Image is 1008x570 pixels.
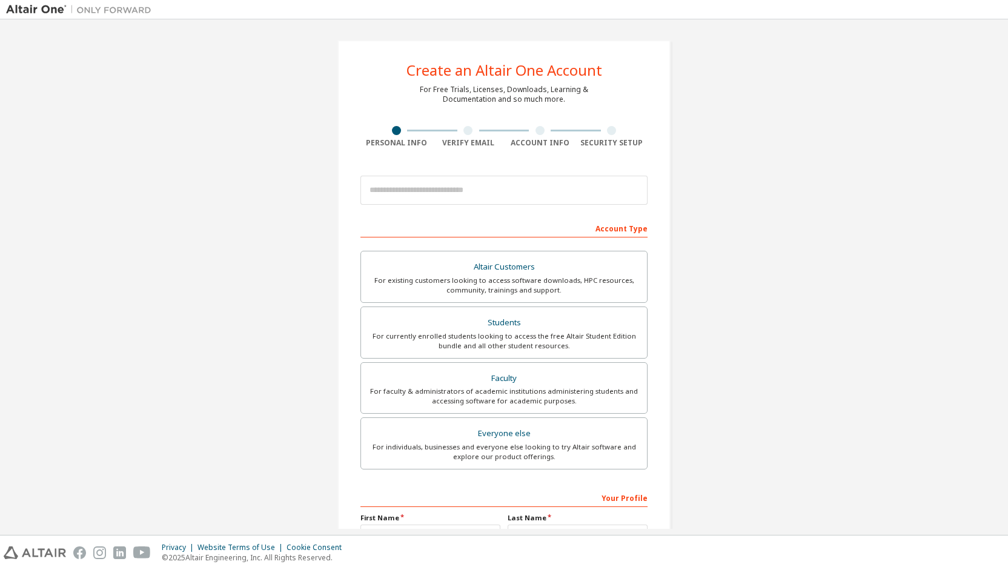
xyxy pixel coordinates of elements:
[113,546,126,559] img: linkedin.svg
[420,85,588,104] div: For Free Trials, Licenses, Downloads, Learning & Documentation and so much more.
[360,218,648,237] div: Account Type
[360,138,433,148] div: Personal Info
[406,63,602,78] div: Create an Altair One Account
[73,546,86,559] img: facebook.svg
[368,370,640,387] div: Faculty
[162,543,197,552] div: Privacy
[93,546,106,559] img: instagram.svg
[133,546,151,559] img: youtube.svg
[433,138,505,148] div: Verify Email
[368,314,640,331] div: Students
[508,513,648,523] label: Last Name
[360,513,500,523] label: First Name
[162,552,349,563] p: © 2025 Altair Engineering, Inc. All Rights Reserved.
[368,259,640,276] div: Altair Customers
[197,543,287,552] div: Website Terms of Use
[4,546,66,559] img: altair_logo.svg
[368,331,640,351] div: For currently enrolled students looking to access the free Altair Student Edition bundle and all ...
[6,4,157,16] img: Altair One
[504,138,576,148] div: Account Info
[287,543,349,552] div: Cookie Consent
[368,386,640,406] div: For faculty & administrators of academic institutions administering students and accessing softwa...
[360,488,648,507] div: Your Profile
[368,425,640,442] div: Everyone else
[576,138,648,148] div: Security Setup
[368,276,640,295] div: For existing customers looking to access software downloads, HPC resources, community, trainings ...
[368,442,640,462] div: For individuals, businesses and everyone else looking to try Altair software and explore our prod...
